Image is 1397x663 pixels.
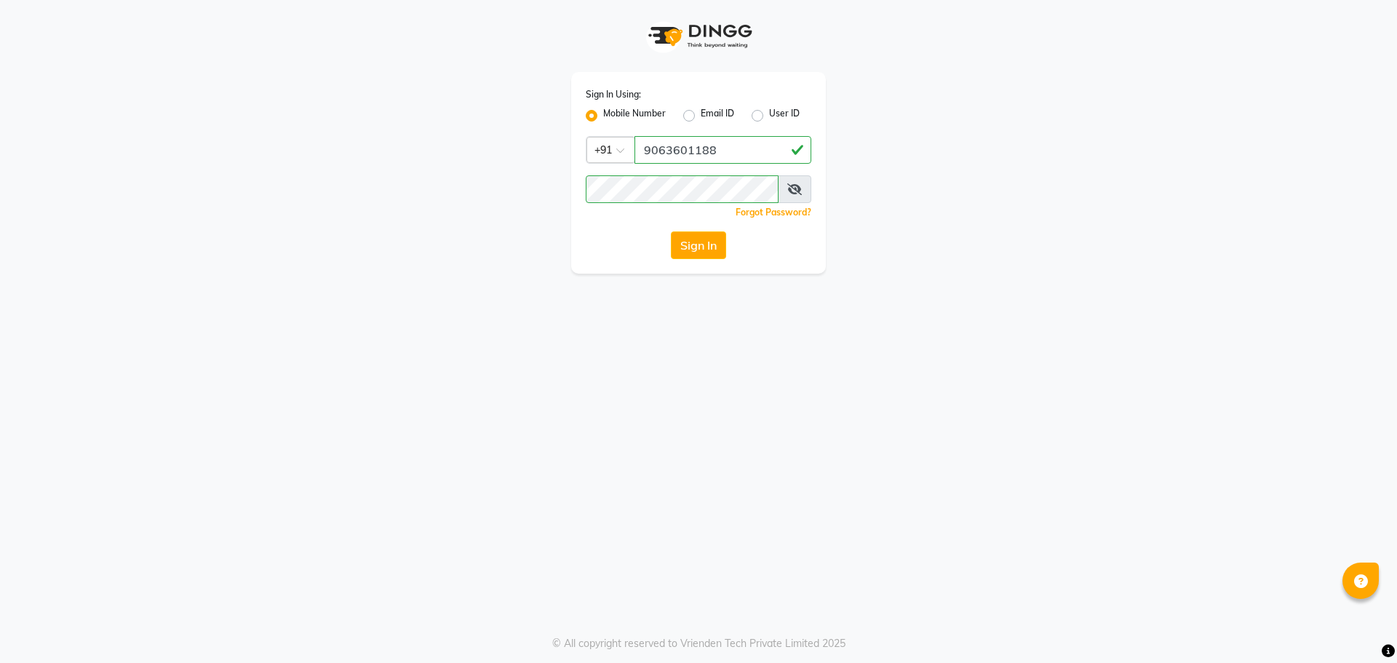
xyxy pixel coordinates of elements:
label: User ID [769,107,800,124]
a: Forgot Password? [736,207,811,218]
input: Username [586,175,779,203]
button: Sign In [671,231,726,259]
img: logo1.svg [640,15,757,57]
label: Email ID [701,107,734,124]
input: Username [634,136,811,164]
label: Mobile Number [603,107,666,124]
label: Sign In Using: [586,88,641,101]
